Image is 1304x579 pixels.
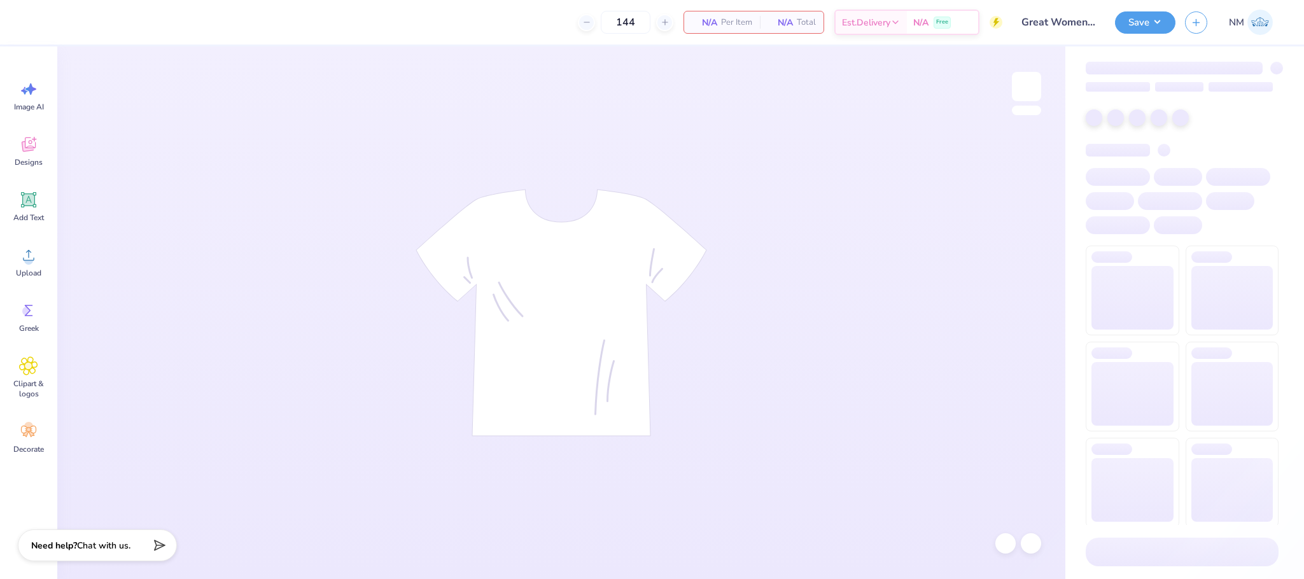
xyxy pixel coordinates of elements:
[1229,15,1244,30] span: NM
[31,540,77,552] strong: Need help?
[19,323,39,333] span: Greek
[913,16,929,29] span: N/A
[77,540,130,552] span: Chat with us.
[1115,11,1175,34] button: Save
[16,268,41,278] span: Upload
[692,16,717,29] span: N/A
[1012,10,1105,35] input: Untitled Design
[768,16,793,29] span: N/A
[13,444,44,454] span: Decorate
[15,157,43,167] span: Designs
[601,11,650,34] input: – –
[1247,10,1273,35] img: Naina Mehta
[14,102,44,112] span: Image AI
[797,16,816,29] span: Total
[842,16,890,29] span: Est. Delivery
[1223,10,1279,35] a: NM
[416,189,707,436] img: tee-skeleton.svg
[13,213,44,223] span: Add Text
[8,379,50,399] span: Clipart & logos
[721,16,752,29] span: Per Item
[936,18,948,27] span: Free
